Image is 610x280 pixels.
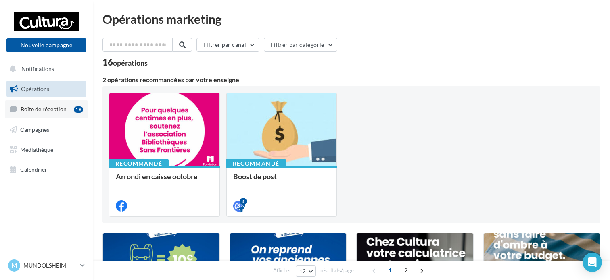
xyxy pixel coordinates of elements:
button: Nouvelle campagne [6,38,86,52]
a: Calendrier [5,161,88,178]
div: Opérations marketing [102,13,600,25]
button: Filtrer par canal [196,38,259,52]
a: Campagnes [5,121,88,138]
button: Filtrer par catégorie [264,38,337,52]
button: 12 [296,265,316,277]
div: 16 [102,58,148,67]
span: Notifications [21,65,54,72]
span: M [12,261,17,270]
div: 2 opérations recommandées par votre enseigne [102,77,600,83]
span: 1 [384,264,397,277]
span: résultats/page [320,267,354,274]
div: opérations [113,59,148,66]
span: 12 [299,268,306,274]
a: Médiathèque [5,141,88,158]
div: Arrondi en caisse octobre [116,172,213,189]
div: Boost de post [233,172,330,189]
span: Boîte de réception [21,106,67,112]
span: Médiathèque [20,146,53,153]
span: Afficher [273,267,291,274]
div: 4 [240,198,247,205]
p: MUNDOLSHEIM [23,261,77,270]
div: Open Intercom Messenger [583,253,602,272]
span: Calendrier [20,166,47,173]
a: Boîte de réception16 [5,100,88,118]
span: 2 [399,264,412,277]
div: Recommandé [226,159,286,168]
span: Campagnes [20,126,49,133]
div: 16 [74,106,83,113]
a: M MUNDOLSHEIM [6,258,86,273]
button: Notifications [5,60,85,77]
div: Recommandé [109,159,169,168]
span: Opérations [21,85,49,92]
a: Opérations [5,81,88,97]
